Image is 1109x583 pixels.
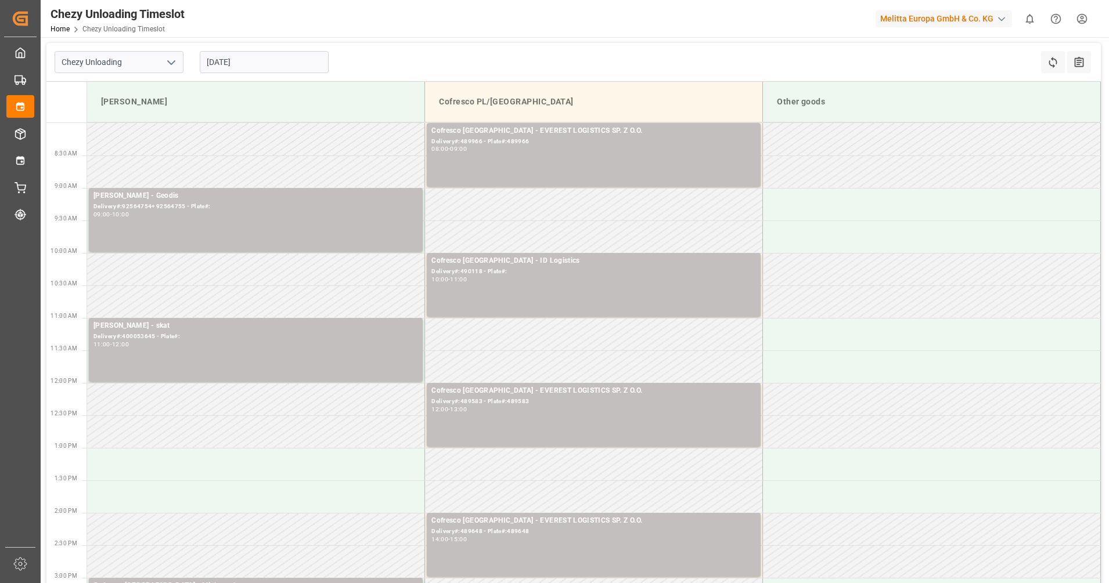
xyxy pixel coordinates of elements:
[51,378,77,384] span: 12:00 PM
[162,53,179,71] button: open menu
[876,8,1017,30] button: Melitta Europa GmbH & Co. KG
[431,527,756,537] div: Delivery#:489648 - Plate#:489648
[51,280,77,287] span: 10:30 AM
[93,332,418,342] div: Delivery#:400053645 - Plate#:
[431,515,756,527] div: Cofresco [GEOGRAPHIC_DATA] - EVEREST LOGISTICS SP. Z O.O.
[450,277,467,282] div: 11:00
[55,573,77,579] span: 3:00 PM
[450,146,467,151] div: 09:00
[772,91,1091,113] div: Other goods
[431,407,448,412] div: 12:00
[431,267,756,277] div: Delivery#:490118 - Plate#:
[55,183,77,189] span: 9:00 AM
[51,313,77,319] span: 11:00 AM
[93,202,418,212] div: Delivery#:92564754+ 92564755 - Plate#:
[55,150,77,157] span: 8:30 AM
[55,540,77,546] span: 2:30 PM
[55,215,77,222] span: 9:30 AM
[431,125,756,137] div: Cofresco [GEOGRAPHIC_DATA] - EVEREST LOGISTICS SP. Z O.O.
[448,277,450,282] div: -
[1043,6,1069,32] button: Help Center
[200,51,329,73] input: DD.MM.YYYY
[55,443,77,449] span: 1:00 PM
[450,537,467,542] div: 15:00
[448,407,450,412] div: -
[450,407,467,412] div: 13:00
[431,385,756,397] div: Cofresco [GEOGRAPHIC_DATA] - EVEREST LOGISTICS SP. Z O.O.
[51,25,70,33] a: Home
[51,345,77,352] span: 11:30 AM
[51,410,77,417] span: 12:30 PM
[448,537,450,542] div: -
[93,190,418,202] div: [PERSON_NAME] - Geodis
[93,212,110,217] div: 09:00
[96,91,415,113] div: [PERSON_NAME]
[55,51,183,73] input: Type to search/select
[93,320,418,332] div: [PERSON_NAME] - skat
[112,342,129,347] div: 12:00
[876,10,1012,27] div: Melitta Europa GmbH & Co. KG
[431,277,448,282] div: 10:00
[110,342,112,347] div: -
[434,91,753,113] div: Cofresco PL/[GEOGRAPHIC_DATA]
[55,475,77,481] span: 1:30 PM
[93,342,110,347] div: 11:00
[431,537,448,542] div: 14:00
[55,508,77,514] span: 2:00 PM
[112,212,129,217] div: 10:00
[431,255,756,267] div: Cofresco [GEOGRAPHIC_DATA] - ID Logistics
[51,248,77,254] span: 10:00 AM
[51,5,185,23] div: Chezy Unloading Timeslot
[1017,6,1043,32] button: show 0 new notifications
[431,146,448,151] div: 08:00
[431,397,756,407] div: Delivery#:489583 - Plate#:489583
[431,137,756,147] div: Delivery#:489966 - Plate#:489966
[448,146,450,151] div: -
[110,212,112,217] div: -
